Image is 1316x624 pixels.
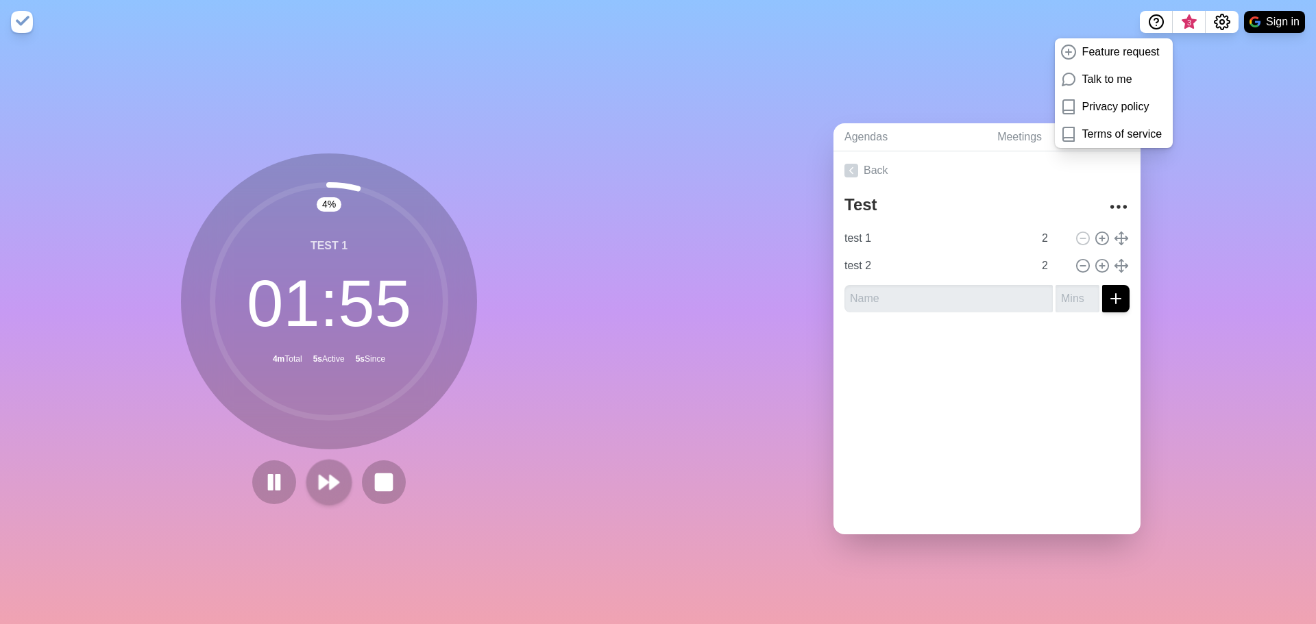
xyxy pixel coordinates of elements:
input: Mins [1036,252,1069,279]
p: Feature request [1082,44,1160,60]
button: More [1105,193,1132,221]
input: Mins [1056,285,1099,312]
button: Help [1140,11,1173,33]
a: Feature request [1055,38,1173,66]
a: Terms of service [1055,121,1173,148]
button: Sign in [1244,11,1305,33]
input: Name [839,225,1034,252]
button: Settings [1206,11,1239,33]
a: Back [833,151,1141,190]
input: Mins [1036,225,1069,252]
input: Name [844,285,1053,312]
p: Talk to me [1082,71,1132,88]
a: Privacy policy [1055,93,1173,121]
span: 3 [1184,17,1195,28]
button: What’s new [1173,11,1206,33]
p: Privacy policy [1082,99,1149,115]
a: Agendas [833,123,986,151]
a: Meetings [986,123,1141,151]
img: google logo [1250,16,1260,27]
img: timeblocks logo [11,11,33,33]
input: Name [839,252,1034,279]
p: Terms of service [1082,126,1162,142]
